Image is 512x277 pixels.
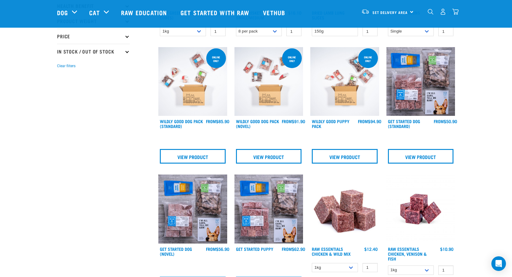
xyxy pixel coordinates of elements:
[358,53,378,65] div: Online Only
[440,247,453,251] div: $10.90
[160,248,192,255] a: Get Started Dog (Novel)
[174,0,257,25] a: Get started with Raw
[386,47,455,116] img: NSP Dog Standard Update
[358,119,381,124] div: $94.90
[286,27,301,36] input: 1
[206,120,216,122] span: FROM
[57,63,76,69] button: Clear filters
[89,8,99,17] a: Cat
[282,247,305,251] div: $62.90
[438,265,453,275] input: 1
[160,120,203,127] a: Wildly Good Dog Pack (Standard)
[310,175,379,244] img: Pile Of Cubed Chicken Wild Meat Mix
[236,248,273,250] a: Get Started Puppy
[358,120,368,122] span: FROM
[211,27,226,36] input: 1
[236,149,302,164] a: View Product
[388,149,454,164] a: View Product
[386,175,455,244] img: Chicken Venison mix 1655
[312,120,349,127] a: Wildly Good Puppy Pack
[362,27,378,36] input: 1
[206,248,216,250] span: FROM
[310,47,379,116] img: Puppy 0 2sec
[434,120,444,122] span: FROM
[57,44,130,59] p: In Stock / Out Of Stock
[440,9,446,15] img: user.png
[428,9,433,15] img: home-icon-1@2x.png
[361,9,369,14] img: van-moving.png
[372,11,408,13] span: Set Delivery Area
[236,120,279,127] a: Wildly Good Dog Pack (Novel)
[160,149,226,164] a: View Product
[312,149,378,164] a: View Product
[491,256,506,271] div: Open Intercom Messenger
[158,175,227,244] img: NSP Dog Novel Update
[452,9,459,15] img: home-icon@2x.png
[57,29,130,44] p: Price
[282,120,292,122] span: FROM
[388,120,420,127] a: Get Started Dog (Standard)
[312,248,351,255] a: Raw Essentials Chicken & Wild Mix
[282,248,292,250] span: FROM
[57,8,68,17] a: Dog
[438,27,453,36] input: 1
[362,263,378,272] input: 1
[234,47,303,116] img: Dog Novel 0 2sec
[115,0,174,25] a: Raw Education
[364,247,378,251] div: $12.40
[206,53,226,65] div: Online Only
[206,119,229,124] div: $85.90
[234,175,303,244] img: NPS Puppy Update
[282,53,302,65] div: Online Only
[388,248,427,260] a: Raw Essentials Chicken, Venison & Fish
[257,0,293,25] a: Vethub
[158,47,227,116] img: Dog 0 2sec
[282,119,305,124] div: $91.90
[434,119,457,124] div: $50.90
[206,247,229,251] div: $56.90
